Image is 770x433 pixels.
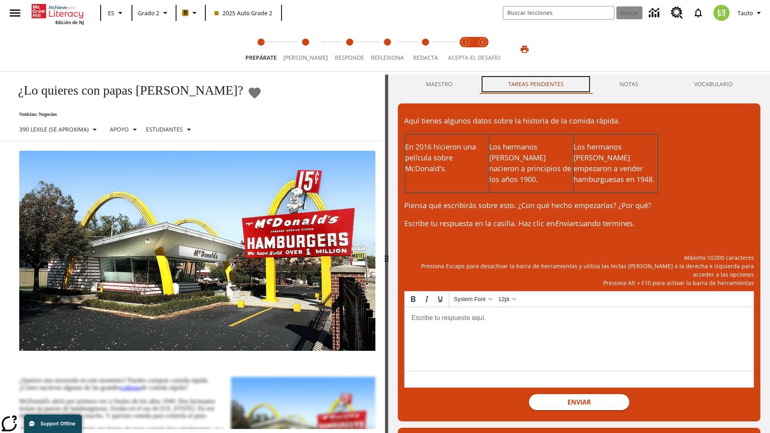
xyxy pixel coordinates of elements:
p: Aquí tienes algunos datos sobre la historia de la comida rápida. [404,115,754,126]
span: Edición de NJ [55,19,84,25]
p: Los hermanos [PERSON_NAME] empezaron a vender hamburguesas en 1948. [573,142,657,185]
span: 2025 Auto Grade 2 [215,9,272,17]
p: Piensa qué escribirás sobre esto. ¿Con qué hecho empezarías? ¿Por qué? [404,200,754,211]
a: Notificaciones [688,2,709,23]
span: Grado 2 [138,9,159,17]
button: Enviar [529,394,629,410]
span: B [184,8,187,18]
button: Boost El color de la clase es anaranjado claro. Cambiar el color de la clase. [179,6,203,20]
span: Tauto [738,9,753,17]
img: avatar image [713,5,729,21]
img: Uno de los primeros locales de McDonald's, con el icónico letrero rojo y los arcos amarillos. [19,151,375,351]
text: 1 [465,40,467,45]
p: Presiona Escape para desactivar la barra de herramientas y utiliza las teclas [PERSON_NAME] a la ... [404,262,754,279]
button: Lee step 2 of 5 [277,27,334,71]
p: En 2016 hicieron una película sobre McDonald's. [405,142,488,174]
button: Prepárate step 1 of 5 [239,27,283,71]
button: Añadir a mis Favoritas - ¿Lo quieres con papas fritas? [247,86,262,100]
span: Redacta [413,54,438,61]
button: Italic [420,292,434,306]
button: Escoja un nuevo avatar [709,2,734,23]
a: Centro de recursos, Se abrirá en una pestaña nueva. [666,2,688,24]
iframe: Rich Text Area. Press ALT-0 for help. [405,307,754,371]
button: Acepta el desafío contesta step 2 of 2 [471,27,494,71]
button: Maestro [398,75,480,94]
button: Font sizes [495,292,519,306]
button: Lenguaje: ES, Selecciona un idioma [103,6,129,20]
button: Support Offline [24,415,82,433]
button: Seleccionar estudiante [143,122,197,137]
p: 390 Lexile (Se aproxima) [19,125,89,134]
span: Prepárate [245,54,277,61]
button: Grado: Grado 2, Elige un grado [135,6,173,20]
button: Abrir el menú lateral [3,1,27,25]
button: VOCABULARIO [666,75,760,94]
button: Tipo de apoyo, Apoyo [107,122,143,137]
button: Responde step 3 of 5 [328,27,371,71]
span: [PERSON_NAME] [283,54,328,61]
p: Escribe tu respuesta en la casilla. Haz clic en cuando termines. [404,218,754,229]
div: Instructional Panel Tabs [398,75,760,94]
p: Apoyo [110,125,129,134]
div: activity [388,75,770,433]
input: Buscar campo [503,6,614,19]
div: Portada [32,2,84,25]
a: Centro de información [644,2,666,24]
button: Imprimir [512,42,537,57]
button: Fonts [451,292,495,306]
button: Underline [434,292,447,306]
em: Enviar [555,219,575,228]
h1: ¿Lo quieres con papas [PERSON_NAME]? [10,83,243,98]
p: Presiona Alt + F10 para activar la barra de herramientas [404,279,754,287]
text: 2 [482,40,484,45]
span: System Font [454,296,486,302]
button: Acepta el desafío lee step 1 of 2 [454,27,477,71]
span: Reflexiona [371,54,404,61]
span: Support Offline [41,421,75,427]
span: Responde [335,54,364,61]
div: Pulsa la tecla de intro o la barra espaciadora y luego presiona las flechas de derecha e izquierd... [385,75,388,433]
button: Bold [406,292,420,306]
p: Los hermanos [PERSON_NAME] nacieron a principios de los años 1900. [489,142,573,185]
span: ES [108,9,114,17]
p: Noticias: Negocios [10,111,262,117]
p: Máximo 10,000 caracteres [404,253,754,262]
button: NOTAS [592,75,666,94]
p: Estudiantes [146,125,183,134]
span: ACEPTA EL DESAFÍO [448,54,500,61]
button: Redacta step 5 of 5 [404,27,447,71]
button: Seleccione Lexile, 390 Lexile (Se aproxima) [16,122,103,137]
button: TAREAS PENDIENTES [480,75,592,94]
button: Reflexiona step 4 of 5 [365,27,410,71]
span: 12pt [498,296,509,302]
button: Perfil/Configuración [734,6,767,20]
